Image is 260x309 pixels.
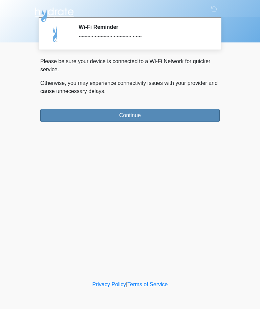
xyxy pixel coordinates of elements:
img: Hydrate IV Bar - Arcadia Logo [34,5,75,22]
img: Agent Avatar [45,24,66,44]
div: ~~~~~~~~~~~~~~~~~~~~ [79,33,210,41]
a: | [126,281,127,287]
button: Continue [40,109,220,122]
a: Terms of Service [127,281,168,287]
span: . [104,88,106,94]
p: Otherwise, you may experience connectivity issues with your provider and cause unnecessary delays [40,79,220,95]
p: Please be sure your device is connected to a Wi-Fi Network for quicker service. [40,57,220,74]
a: Privacy Policy [92,281,126,287]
